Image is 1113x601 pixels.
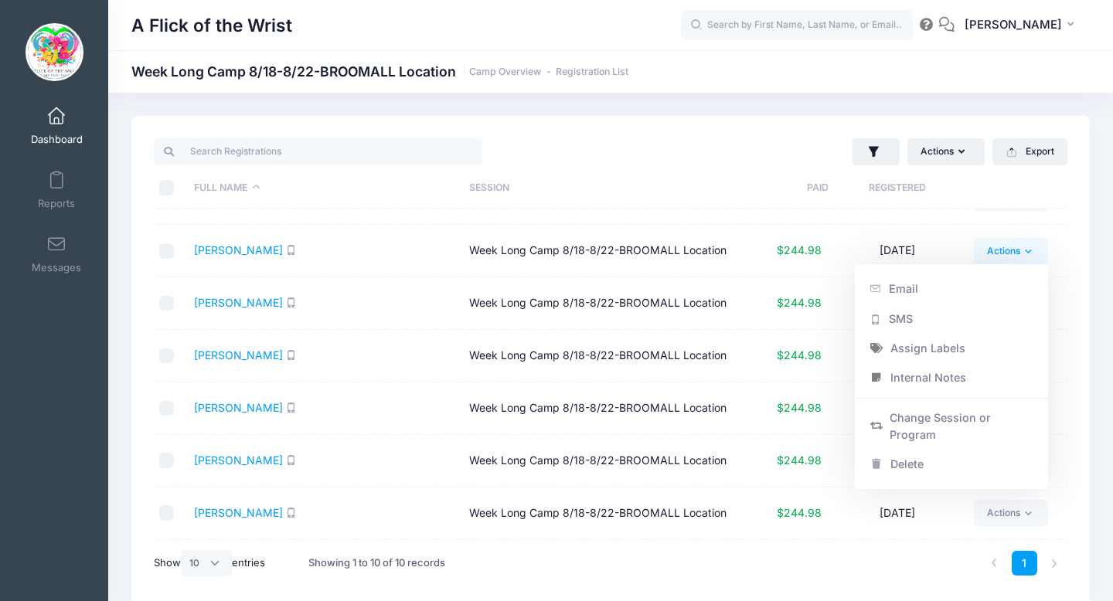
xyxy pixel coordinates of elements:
[863,363,1041,392] a: Internal Notes
[32,261,81,274] span: Messages
[777,348,822,362] span: $244.98
[462,225,737,277] td: Week Long Camp 8/18-8/22-BROOMALL Location
[681,10,913,41] input: Search by First Name, Last Name, or Email...
[131,63,628,80] h1: Week Long Camp 8/18-8/22-BROOMALL Location
[829,168,966,209] th: Registered: activate to sort column ascending
[154,138,482,165] input: Search Registrations
[20,99,94,153] a: Dashboard
[829,277,966,330] td: [DATE]
[462,435,737,487] td: Week Long Camp 8/18-8/22-BROOMALL Location
[194,243,283,256] a: [PERSON_NAME]
[829,225,966,277] td: [DATE]
[777,506,822,519] span: $244.98
[194,296,283,309] a: [PERSON_NAME]
[863,403,1041,450] a: Change Session or Program
[194,401,283,414] a: [PERSON_NAME]
[829,330,966,382] td: [DATE]
[20,163,94,217] a: Reports
[38,197,75,210] span: Reports
[194,453,283,467] a: [PERSON_NAME]
[974,500,1047,526] a: Actions
[469,66,541,78] a: Camp Overview
[829,487,966,540] td: [DATE]
[26,23,83,81] img: A Flick of the Wrist
[194,506,283,519] a: [PERSON_NAME]
[154,550,265,576] label: Show entries
[863,304,1041,333] a: SMS
[286,297,296,307] i: SMS enabled
[462,277,737,330] td: Week Long Camp 8/18-8/22-BROOMALL Location
[286,455,296,465] i: SMS enabled
[462,382,737,435] td: Week Long Camp 8/18-8/22-BROOMALL Location
[777,243,822,256] span: $244.98
[992,138,1067,165] button: Export
[181,550,232,576] select: Showentries
[556,66,628,78] a: Registration List
[31,133,83,146] span: Dashboard
[863,274,1041,304] a: Email
[194,348,283,362] a: [PERSON_NAME]
[863,450,1041,479] a: Delete
[737,168,829,209] th: Paid: activate to sort column ascending
[308,545,445,581] div: Showing 1 to 10 of 10 records
[286,508,296,518] i: SMS enabled
[863,334,1041,363] a: Assign Labels
[829,382,966,435] td: [DATE]
[286,245,296,255] i: SMS enabled
[462,168,737,209] th: Session: activate to sort column ascending
[829,435,966,487] td: [DATE]
[907,138,985,165] button: Actions
[965,16,1062,33] span: [PERSON_NAME]
[777,453,822,467] span: $244.98
[131,8,292,43] h1: A Flick of the Wrist
[1012,551,1037,576] a: 1
[187,168,462,209] th: Full Name: activate to sort column descending
[20,227,94,281] a: Messages
[974,238,1047,264] a: Actions
[955,8,1090,43] button: [PERSON_NAME]
[462,487,737,540] td: Week Long Camp 8/18-8/22-BROOMALL Location
[286,350,296,360] i: SMS enabled
[462,330,737,382] td: Week Long Camp 8/18-8/22-BROOMALL Location
[777,296,822,309] span: $244.98
[777,401,822,414] span: $244.98
[286,402,296,413] i: SMS enabled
